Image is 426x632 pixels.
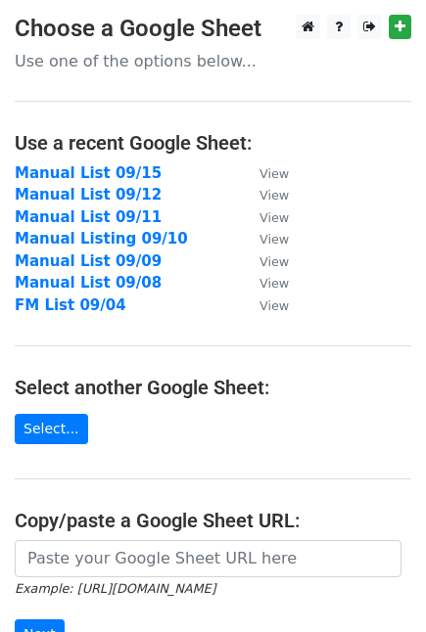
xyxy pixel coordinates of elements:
[260,298,289,313] small: View
[260,254,289,269] small: View
[260,210,289,225] small: View
[260,188,289,203] small: View
[15,252,162,270] a: Manual List 09/09
[15,230,188,248] a: Manual Listing 09/10
[260,276,289,291] small: View
[15,15,411,43] h3: Choose a Google Sheet
[240,296,289,314] a: View
[240,274,289,292] a: View
[240,208,289,226] a: View
[260,166,289,181] small: View
[240,252,289,270] a: View
[15,376,411,399] h4: Select another Google Sheet:
[15,414,88,444] a: Select...
[15,296,126,314] a: FM List 09/04
[15,581,215,596] small: Example: [URL][DOMAIN_NAME]
[15,540,402,577] input: Paste your Google Sheet URL here
[15,51,411,71] p: Use one of the options below...
[15,164,162,182] a: Manual List 09/15
[15,131,411,155] h4: Use a recent Google Sheet:
[240,230,289,248] a: View
[260,232,289,247] small: View
[15,274,162,292] a: Manual List 09/08
[15,509,411,532] h4: Copy/paste a Google Sheet URL:
[15,208,162,226] a: Manual List 09/11
[240,186,289,203] a: View
[15,186,162,203] a: Manual List 09/12
[240,164,289,182] a: View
